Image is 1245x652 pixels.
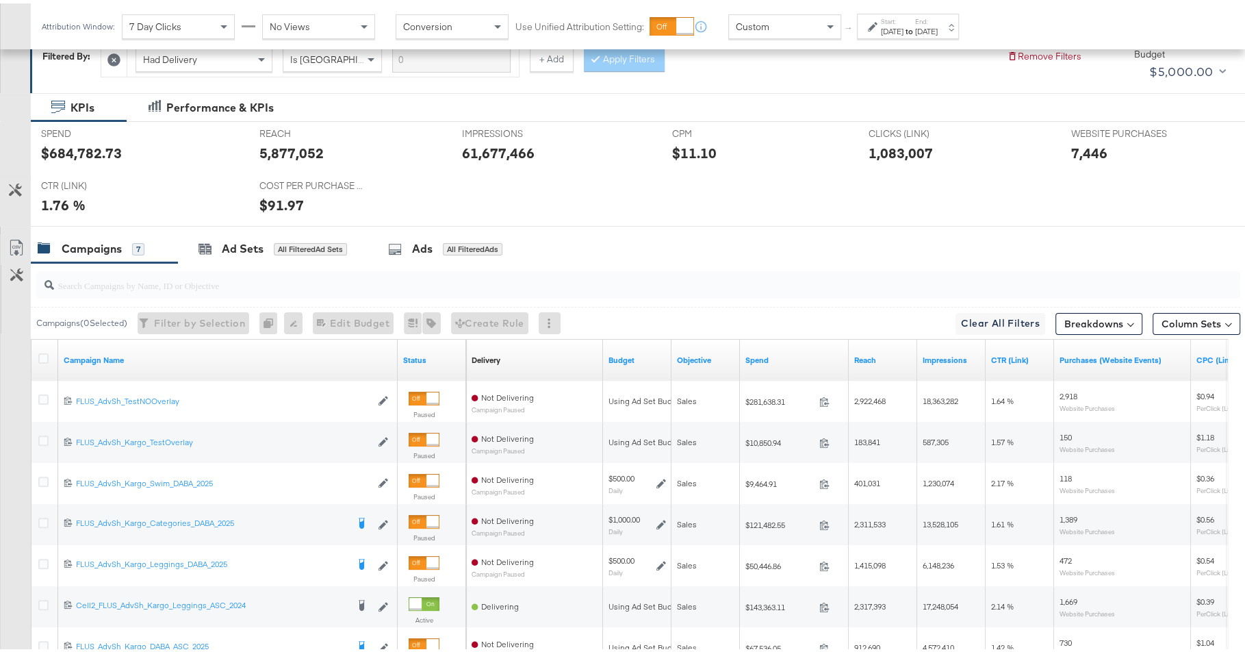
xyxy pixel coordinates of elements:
[745,434,814,444] span: $10,850.94
[608,565,623,573] sub: Daily
[608,552,634,563] div: $500.00
[129,17,181,29] span: 7 Day Clicks
[1196,470,1214,480] span: $0.36
[955,310,1045,331] button: Clear All Filters
[1060,388,1077,398] span: 2,918
[854,392,886,403] span: 2,922,468
[677,557,697,567] span: Sales
[481,430,534,440] span: Not Delivering
[1196,429,1214,439] span: $1.18
[70,97,94,112] div: KPIs
[923,475,954,485] span: 1,230,074
[481,636,534,646] span: Not Delivering
[854,598,886,608] span: 2,317,393
[409,612,439,621] label: Active
[1153,310,1240,331] button: Column Sets
[1071,140,1107,160] div: 7,446
[41,192,86,212] div: 1.76 %
[903,23,915,33] strong: to
[472,567,534,575] sub: Campaign Paused
[76,392,371,403] div: FLUS_AdvSh_TestNOOverlay
[1196,606,1237,614] sub: Per Click (Link)
[443,240,502,252] div: All Filtered Ads
[1196,565,1237,573] sub: Per Click (Link)
[409,530,439,539] label: Paused
[923,351,980,362] a: The number of times your ad was served. On mobile apps an ad is counted as served the first time ...
[608,598,684,609] div: Using Ad Set Budget
[76,555,347,566] div: FLUS_AdvSh_Kargo_Leggings_DABA_2025
[481,512,534,523] span: Not Delivering
[854,557,886,567] span: 1,415,098
[1196,388,1214,398] span: $0.94
[881,23,903,34] div: [DATE]
[62,238,122,253] div: Campaigns
[462,124,565,137] span: IMPRESSIONS
[76,434,371,444] div: FLUS_AdvSh_Kargo_TestOverlay
[270,17,310,29] span: No Views
[608,434,684,444] div: Using Ad Set Budget
[1196,401,1237,409] sub: Per Click (Link)
[76,638,347,649] div: FLUS_AdvSh_Kargo_DABA_ASC_2025
[41,176,144,189] span: CTR (LINK)
[274,240,347,252] div: All Filtered Ad Sets
[991,475,1014,485] span: 2.17 %
[41,124,144,137] span: SPEND
[472,351,500,362] a: Reflects the ability of your Ad Campaign to achieve delivery based on ad states, schedule and bud...
[472,351,500,362] div: Delivery
[677,639,697,649] span: Sales
[54,263,1130,290] input: Search Campaigns by Name, ID or Objective
[854,351,912,362] a: The number of people your ad was served to.
[745,640,814,650] span: $67,536.05
[854,516,886,526] span: 2,311,533
[923,516,958,526] span: 13,528,105
[608,524,623,532] sub: Daily
[854,639,880,649] span: 912,690
[1060,606,1115,614] sub: Website Purchases
[472,526,534,534] sub: Campaign Paused
[1060,483,1115,491] sub: Website Purchases
[41,18,115,28] div: Attribution Window:
[843,23,856,28] span: ↑
[608,483,623,491] sub: Daily
[677,434,697,444] span: Sales
[991,557,1014,567] span: 1.53 %
[608,511,640,522] div: $1,000.00
[991,392,1014,403] span: 1.64 %
[991,516,1014,526] span: 1.61 %
[1060,565,1115,573] sub: Website Purchases
[1196,634,1214,644] span: $1.04
[76,514,347,525] div: FLUS_AdvSh_Kargo_Categories_DABA_2025
[76,597,347,607] div: Cell2_FLUS_AdvSh_Kargo_Leggings_ASC_2024
[915,23,938,34] div: [DATE]
[403,17,452,29] span: Conversion
[1060,401,1115,409] sub: Website Purchases
[64,351,392,362] a: Your campaign name.
[1196,552,1214,562] span: $0.54
[392,44,511,69] input: Enter a search term
[1196,442,1237,450] sub: Per Click (Link)
[923,557,954,567] span: 6,148,236
[462,140,535,160] div: 61,677,466
[991,434,1014,444] span: 1.57 %
[481,389,534,399] span: Not Delivering
[672,124,775,137] span: CPM
[736,17,769,29] span: Custom
[76,475,371,486] a: FLUS_AdvSh_Kargo_Swim_DABA_2025
[166,97,274,112] div: Performance & KPIs
[481,471,534,481] span: Not Delivering
[991,598,1014,608] span: 2.14 %
[259,176,362,189] span: COST PER PURCHASE (WEBSITE EVENTS)
[472,403,534,410] sub: Campaign Paused
[409,407,439,416] label: Paused
[745,599,814,609] span: $143,363.11
[1060,634,1072,644] span: 730
[915,14,938,23] label: End:
[1196,593,1214,603] span: $0.39
[1060,429,1072,439] span: 150
[991,351,1049,362] a: The number of clicks received on a link in your ad divided by the number of impressions.
[677,516,697,526] span: Sales
[961,312,1040,329] span: Clear All Filters
[854,475,880,485] span: 401,031
[409,448,439,457] label: Paused
[403,351,461,362] a: Shows the current state of your Ad Campaign.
